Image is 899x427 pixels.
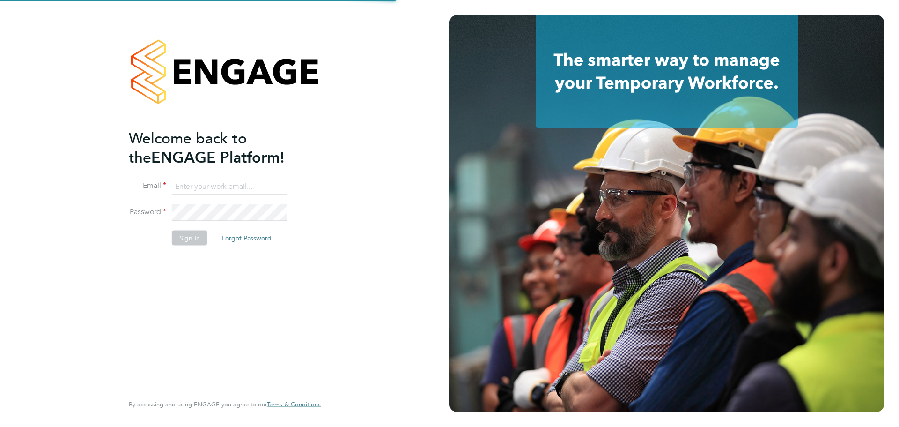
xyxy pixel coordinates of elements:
h2: ENGAGE Platform! [129,128,311,167]
button: Forgot Password [214,231,279,246]
span: By accessing and using ENGAGE you agree to our [129,400,321,408]
a: Terms & Conditions [267,401,321,408]
button: Sign In [172,231,207,246]
label: Email [129,181,166,191]
label: Password [129,207,166,217]
input: Enter your work email... [172,178,287,195]
span: Welcome back to the [129,129,247,166]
